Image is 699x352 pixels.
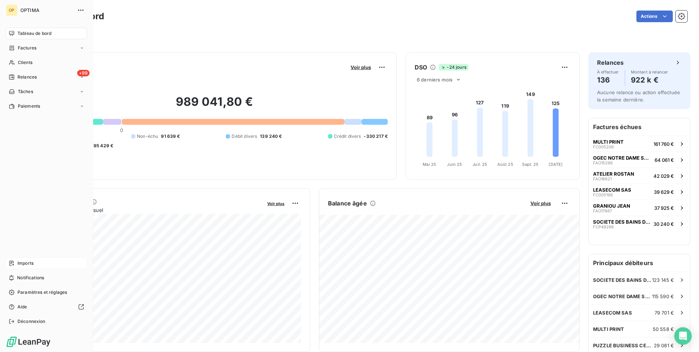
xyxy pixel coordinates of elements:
span: OGEC NOTRE DAME SACRE COEUR [593,155,652,161]
span: 115 590 € [652,293,674,299]
span: Factures [18,45,36,51]
span: Non-échu [137,133,158,140]
tspan: Août 25 [497,162,513,167]
span: LEASECOM SAS [593,310,632,316]
span: 42 029 € [653,173,674,179]
span: Paiements [18,103,40,109]
span: -95 429 € [91,143,113,149]
button: LEASECOM SASFC00519939 629 € [589,184,690,200]
span: 161 760 € [653,141,674,147]
span: À effectuer [597,70,619,74]
tspan: Sept. 25 [522,162,538,167]
h6: DSO [415,63,427,72]
button: SOCIETE DES BAINS DE MERFCP4926630 240 € [589,216,690,232]
button: ATELIER ROSTANFAO1662142 029 € [589,168,690,184]
span: +99 [77,70,90,76]
span: 6 derniers mois [417,77,453,83]
span: SOCIETE DES BAINS DE MER [593,277,652,283]
span: 64 061 € [655,157,674,163]
span: Déconnexion [17,318,46,325]
h6: Principaux débiteurs [589,254,690,272]
span: PUZZLE BUSINESS CENTER [593,343,654,348]
a: Aide [6,301,87,313]
h4: 136 [597,74,619,86]
span: FAO17887 [593,209,612,213]
span: Aide [17,304,27,310]
span: Imports [17,260,33,267]
img: Logo LeanPay [6,336,51,348]
span: Voir plus [351,64,371,70]
span: Montant à relancer [631,70,668,74]
span: FCP49266 [593,225,614,229]
span: OGEC NOTRE DAME SACRE COEUR [593,293,652,299]
button: Actions [636,11,673,22]
span: LEASECOM SAS [593,187,631,193]
span: 139 240 € [260,133,282,140]
span: SOCIETE DES BAINS DE MER [593,219,651,225]
h6: Factures échues [589,118,690,136]
tspan: Mai 25 [423,162,436,167]
span: Paramètres et réglages [17,289,67,296]
div: OP [6,4,17,16]
tspan: Juil. 25 [473,162,487,167]
span: Voir plus [267,201,284,206]
span: -330 217 € [364,133,388,140]
span: FC005199 [593,193,613,197]
h6: Balance âgée [328,199,367,208]
span: Notifications [17,275,44,281]
span: Relances [17,74,37,80]
span: Tâches [18,88,33,95]
span: ATELIER ROSTAN [593,171,634,177]
button: Voir plus [265,200,287,207]
span: 79 701 € [655,310,674,316]
span: 50 558 € [653,326,674,332]
span: Aucune relance ou action effectuée la semaine dernière. [597,89,680,103]
span: Chiffre d'affaires mensuel [41,206,262,214]
span: 30 240 € [653,221,674,227]
span: -24 jours [439,64,468,71]
div: Open Intercom Messenger [674,327,692,345]
span: MULTI PRINT [593,139,624,145]
button: OGEC NOTRE DAME SACRE COEURFAO1529664 061 € [589,152,690,168]
span: 0 [120,127,123,133]
tspan: Juin 25 [447,162,462,167]
span: 123 145 € [652,277,674,283]
span: Clients [18,59,32,66]
span: Voir plus [530,200,551,206]
span: Crédit divers [334,133,361,140]
span: FAO16621 [593,177,612,181]
span: FC005206 [593,145,614,149]
span: GRANIOU JEAN [593,203,630,209]
span: 91 639 € [161,133,180,140]
span: Tableau de bord [17,30,51,37]
h6: Relances [597,58,624,67]
tspan: [DATE] [549,162,562,167]
button: Voir plus [348,64,373,71]
span: OPTIMA [20,7,73,13]
span: MULTI PRINT [593,326,624,332]
span: Débit divers [232,133,257,140]
span: 37 925 € [654,205,674,211]
span: 39 629 € [654,189,674,195]
button: Voir plus [528,200,553,207]
h4: 922 k € [631,74,668,86]
span: FAO15296 [593,161,613,165]
button: MULTI PRINTFC005206161 760 € [589,136,690,152]
button: GRANIOU JEANFAO1788737 925 € [589,200,690,216]
h2: 989 041,80 € [41,95,388,116]
span: 29 081 € [654,343,674,348]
